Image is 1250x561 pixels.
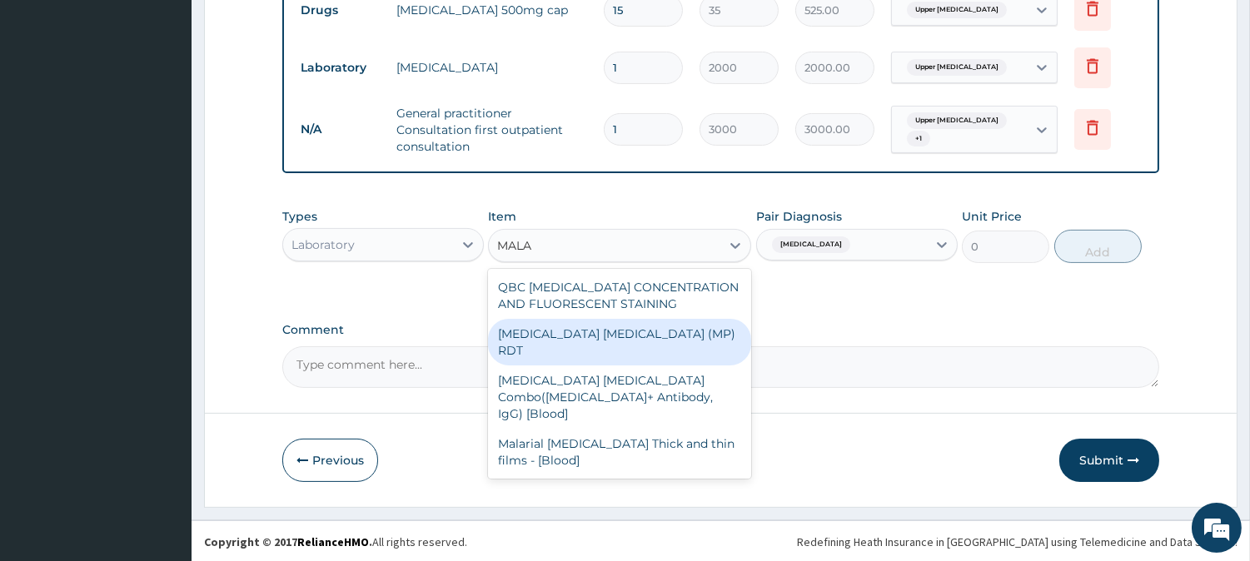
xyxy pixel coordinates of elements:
[292,114,388,145] td: N/A
[907,131,930,147] span: + 1
[87,93,280,115] div: Chat with us now
[488,429,751,475] div: Malarial [MEDICAL_DATA] Thick and thin films - [Blood]
[488,208,516,225] label: Item
[907,2,1007,18] span: Upper [MEDICAL_DATA]
[291,236,355,253] div: Laboratory
[756,208,842,225] label: Pair Diagnosis
[1054,230,1142,263] button: Add
[273,8,313,48] div: Minimize live chat window
[297,534,369,549] a: RelianceHMO
[292,52,388,83] td: Laboratory
[488,365,751,429] div: [MEDICAL_DATA] [MEDICAL_DATA] Combo([MEDICAL_DATA]+ Antibody, IgG) [Blood]
[8,380,317,438] textarea: Type your message and hit 'Enter'
[204,534,372,549] strong: Copyright © 2017 .
[907,59,1007,76] span: Upper [MEDICAL_DATA]
[388,97,595,163] td: General practitioner Consultation first outpatient consultation
[282,439,378,482] button: Previous
[97,172,230,340] span: We're online!
[31,83,67,125] img: d_794563401_company_1708531726252_794563401
[488,272,751,319] div: QBC [MEDICAL_DATA] CONCENTRATION AND FLUORESCENT STAINING
[282,323,1159,337] label: Comment
[488,319,751,365] div: [MEDICAL_DATA] [MEDICAL_DATA] (MP) RDT
[282,210,317,224] label: Types
[962,208,1022,225] label: Unit Price
[1059,439,1159,482] button: Submit
[772,236,850,253] span: [MEDICAL_DATA]
[797,534,1238,550] div: Redefining Heath Insurance in [GEOGRAPHIC_DATA] using Telemedicine and Data Science!
[388,51,595,84] td: [MEDICAL_DATA]
[907,112,1007,129] span: Upper [MEDICAL_DATA]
